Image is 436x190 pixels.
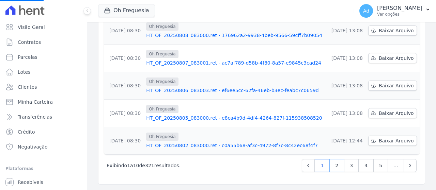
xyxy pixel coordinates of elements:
[363,8,369,13] span: Ad
[146,115,323,121] a: HT_OF_20250805_083000.ret - e8ca4b9d-4df4-4264-827f-115938508520
[302,159,315,172] a: Previous
[18,54,37,61] span: Parcelas
[107,162,181,169] p: Exibindo a de resultados.
[326,72,365,100] td: [DATE] 13:08
[344,159,359,172] a: 3
[329,159,344,172] a: 2
[18,69,31,75] span: Lotes
[146,22,178,31] span: Oh Freguesia
[145,163,154,168] span: 321
[18,99,53,105] span: Minha Carteira
[354,1,436,20] button: Ad [PERSON_NAME] Ver opções
[146,87,323,94] a: HT_OF_20250806_083003.ret - ef6ee5cc-62fa-46eb-b3ec-feabc7c0659d
[127,163,130,168] span: 1
[18,143,48,150] span: Negativação
[146,32,323,39] a: HT_OF_20250808_083000.ret - 176962a2-9938-4beb-9566-59cff7b09054
[373,159,388,172] a: 5
[104,45,143,72] td: [DATE] 08:30
[5,165,81,173] div: Plataformas
[133,163,139,168] span: 10
[98,4,155,17] button: Oh Freguesia
[326,127,365,155] td: [DATE] 12:44
[3,35,84,49] a: Contratos
[379,110,414,117] span: Baixar Arquivo
[368,108,417,118] a: Baixar Arquivo
[18,179,43,186] span: Recebíveis
[3,50,84,64] a: Parcelas
[146,105,178,113] span: Oh Freguesia
[3,140,84,154] a: Negativação
[359,159,373,172] a: 4
[146,50,178,58] span: Oh Freguesia
[388,159,404,172] span: …
[3,95,84,109] a: Minha Carteira
[104,127,143,155] td: [DATE] 08:30
[326,45,365,72] td: [DATE] 13:08
[104,72,143,100] td: [DATE] 08:30
[379,137,414,144] span: Baixar Arquivo
[3,65,84,79] a: Lotes
[146,133,178,141] span: Oh Freguesia
[18,114,52,120] span: Transferências
[326,100,365,127] td: [DATE] 13:08
[379,55,414,62] span: Baixar Arquivo
[368,136,417,146] a: Baixar Arquivo
[18,128,35,135] span: Crédito
[379,82,414,89] span: Baixar Arquivo
[18,24,45,31] span: Visão Geral
[404,159,417,172] a: Next
[3,20,84,34] a: Visão Geral
[104,100,143,127] td: [DATE] 08:30
[3,110,84,124] a: Transferências
[368,25,417,36] a: Baixar Arquivo
[315,159,329,172] a: 1
[104,17,143,45] td: [DATE] 08:30
[3,80,84,94] a: Clientes
[146,77,178,86] span: Oh Freguesia
[368,81,417,91] a: Baixar Arquivo
[18,84,37,90] span: Clientes
[3,175,84,189] a: Recebíveis
[146,59,323,66] a: HT_OF_20250807_083001.ret - ac7af789-d58b-4f80-8a57-e9845c3cad24
[18,39,41,46] span: Contratos
[377,12,422,17] p: Ver opções
[146,142,323,149] a: HT_OF_20250802_083000.ret - c0a55b68-af3c-4972-8f7c-8c42ec68f4f7
[3,125,84,139] a: Crédito
[379,27,414,34] span: Baixar Arquivo
[368,53,417,63] a: Baixar Arquivo
[377,5,422,12] p: [PERSON_NAME]
[326,17,365,45] td: [DATE] 13:08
